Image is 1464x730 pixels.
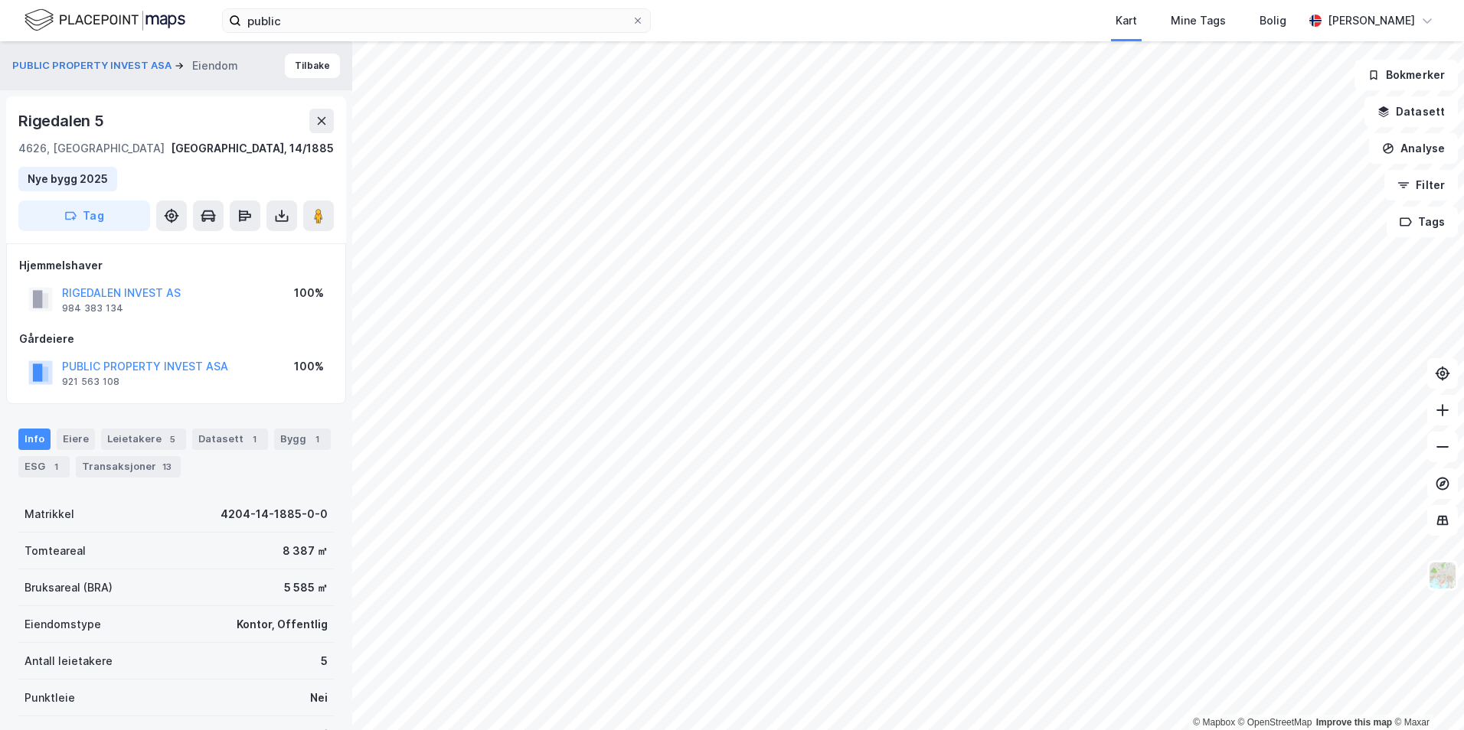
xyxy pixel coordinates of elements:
[1260,11,1286,30] div: Bolig
[25,542,86,560] div: Tomteareal
[25,505,74,523] div: Matrikkel
[18,109,107,133] div: Rigedalen 5
[57,429,95,450] div: Eiere
[1238,717,1312,728] a: OpenStreetMap
[28,170,108,188] div: Nye bygg 2025
[241,9,632,32] input: Søk på adresse, matrikkel, gårdeiere, leietakere eller personer
[62,376,119,388] div: 921 563 108
[19,330,333,348] div: Gårdeiere
[171,139,334,158] div: [GEOGRAPHIC_DATA], 14/1885
[283,542,328,560] div: 8 387 ㎡
[192,57,238,75] div: Eiendom
[25,615,101,634] div: Eiendomstype
[309,432,325,447] div: 1
[12,58,175,73] button: PUBLIC PROPERTY INVEST ASA
[18,429,51,450] div: Info
[294,357,324,376] div: 100%
[1171,11,1226,30] div: Mine Tags
[25,689,75,707] div: Punktleie
[101,429,186,450] div: Leietakere
[48,459,64,474] div: 1
[274,429,331,450] div: Bygg
[1328,11,1415,30] div: [PERSON_NAME]
[1428,561,1457,590] img: Z
[221,505,328,523] div: 4204-14-1885-0-0
[321,652,328,670] div: 5
[25,652,113,670] div: Antall leietakere
[294,284,324,302] div: 100%
[25,578,113,597] div: Bruksareal (BRA)
[1355,60,1458,90] button: Bokmerker
[62,302,123,314] div: 984 383 134
[159,459,175,474] div: 13
[18,456,70,477] div: ESG
[247,432,262,447] div: 1
[25,7,185,34] img: logo.f888ab2527a4732fd821a326f86c7f29.svg
[19,256,333,275] div: Hjemmelshaver
[192,429,268,450] div: Datasett
[310,689,328,707] div: Nei
[1116,11,1137,30] div: Kart
[18,200,150,231] button: Tag
[1193,717,1235,728] a: Mapbox
[18,139,165,158] div: 4626, [GEOGRAPHIC_DATA]
[237,615,328,634] div: Kontor, Offentlig
[1387,657,1464,730] iframe: Chat Widget
[1364,96,1458,127] button: Datasett
[1387,657,1464,730] div: Kontrollprogram for chat
[76,456,181,477] div: Transaksjoner
[1384,170,1458,200] button: Filter
[1316,717,1392,728] a: Improve this map
[1369,133,1458,164] button: Analyse
[165,432,180,447] div: 5
[284,578,328,597] div: 5 585 ㎡
[285,54,340,78] button: Tilbake
[1387,207,1458,237] button: Tags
